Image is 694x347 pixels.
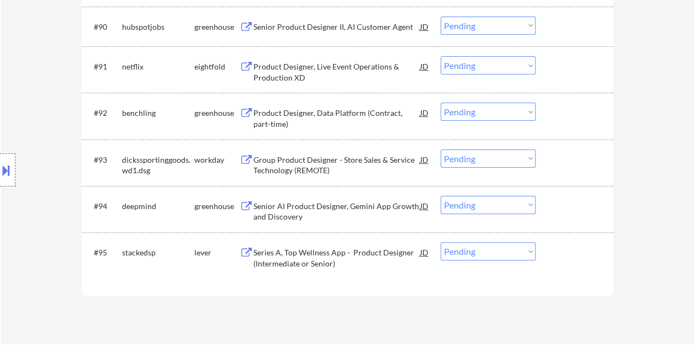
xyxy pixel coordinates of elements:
div: netflix [122,61,194,72]
div: greenhouse [194,201,240,212]
div: JD [419,103,430,122]
div: Product Designer, Data Platform (Contract, part-time) [253,108,420,129]
div: Group Product Designer - Store Sales & Service Technology (REMOTE) [253,154,420,176]
div: JD [419,242,430,262]
div: #90 [94,22,113,33]
div: workday [194,154,240,166]
div: Senior AI Product Designer, Gemini App Growth and Discovery [253,201,420,222]
div: Product Designer, Live Event Operations & Production XD [253,61,420,83]
div: JD [419,196,430,216]
div: #91 [94,61,113,72]
div: Series A, Top Wellness App - Product Designer (Intermediate or Senior) [253,247,420,269]
div: eightfold [194,61,240,72]
div: JD [419,150,430,169]
div: Senior Product Designer II, AI Customer Agent [253,22,420,33]
div: greenhouse [194,108,240,119]
div: JD [419,56,430,76]
div: JD [419,17,430,36]
div: lever [194,247,240,258]
div: hubspotjobs [122,22,194,33]
div: greenhouse [194,22,240,33]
